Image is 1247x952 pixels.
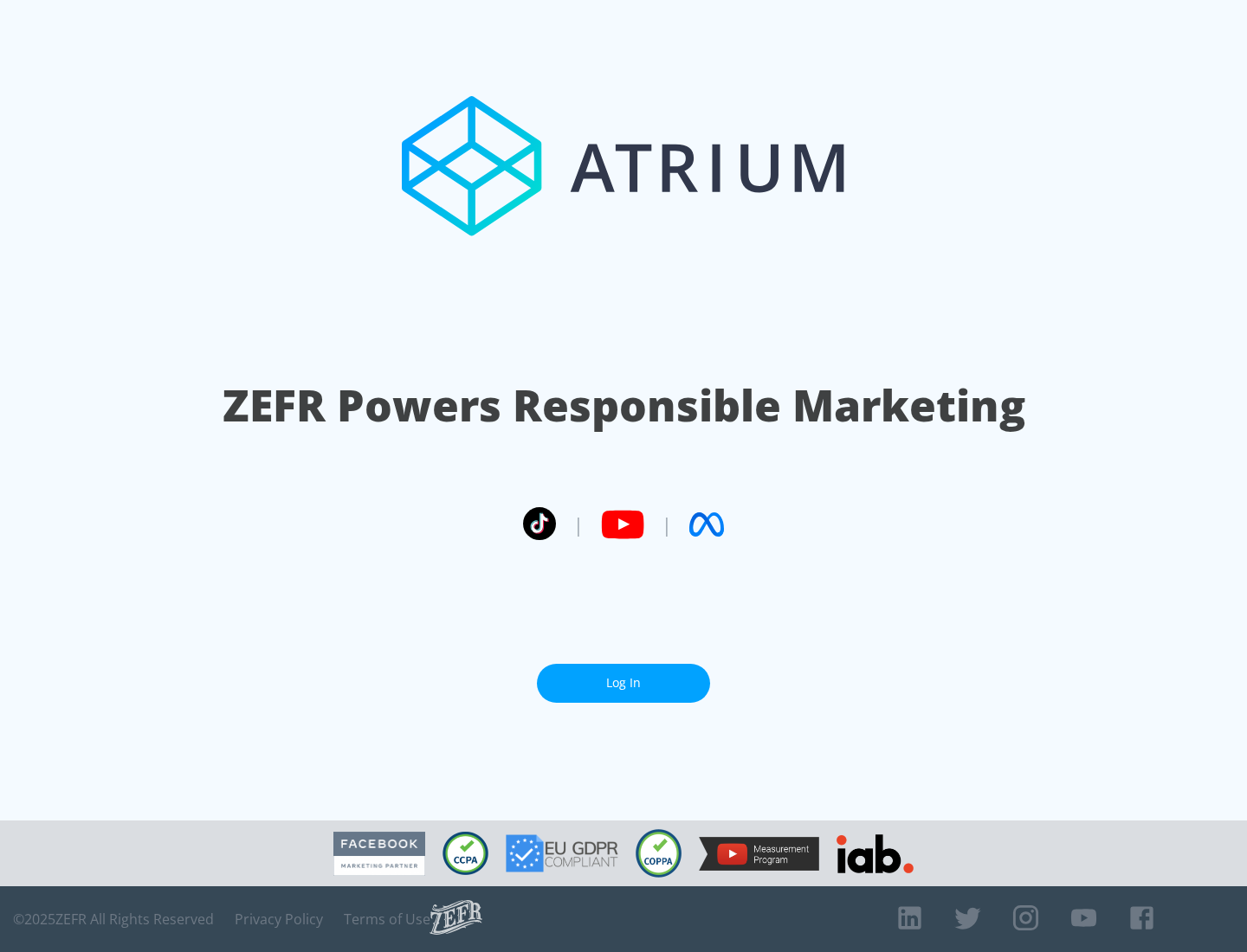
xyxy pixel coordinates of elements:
img: GDPR Compliant [506,834,618,872]
img: IAB [837,834,914,873]
span: | [573,511,584,537]
span: | [662,511,672,537]
h1: ZEFR Powers Responsible Marketing [223,376,1025,435]
a: Log In [537,664,710,703]
img: Facebook Marketing Partner [333,832,425,876]
img: COPPA Compliant [636,829,682,878]
img: YouTube Measurement Program [699,837,819,871]
span: © 2025 ZEFR All Rights Reserved [13,910,214,928]
img: CCPA Compliant [443,832,488,875]
a: Privacy Policy [235,910,323,928]
a: Terms of Use [344,910,430,928]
